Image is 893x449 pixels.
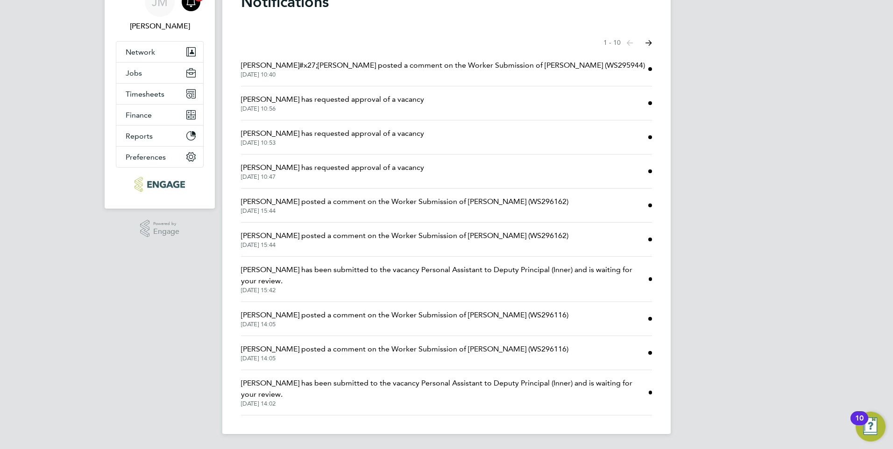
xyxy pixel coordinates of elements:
button: Network [116,42,203,62]
span: [DATE] 14:05 [241,355,568,362]
span: [DATE] 15:44 [241,207,568,215]
span: Preferences [126,153,166,161]
span: [DATE] 10:53 [241,139,424,147]
span: [PERSON_NAME] has requested approval of a vacancy [241,162,424,173]
a: [PERSON_NAME] has requested approval of a vacancy[DATE] 10:47 [241,162,424,181]
span: Jacqueline Mitchell [116,21,204,32]
a: [PERSON_NAME] has been submitted to the vacancy Personal Assistant to Deputy Principal (Inner) an... [241,378,649,407]
a: [PERSON_NAME] posted a comment on the Worker Submission of [PERSON_NAME] (WS296116)[DATE] 14:05 [241,309,568,328]
a: [PERSON_NAME] posted a comment on the Worker Submission of [PERSON_NAME] (WS296162)[DATE] 15:44 [241,196,568,215]
button: Reports [116,126,203,146]
span: [PERSON_NAME] has requested approval of a vacancy [241,94,424,105]
span: [DATE] 14:05 [241,321,568,328]
button: Jobs [116,63,203,83]
a: [PERSON_NAME] has requested approval of a vacancy[DATE] 10:56 [241,94,424,112]
a: Go to home page [116,177,204,192]
span: [DATE] 10:47 [241,173,424,181]
span: [DATE] 10:40 [241,71,645,78]
span: [PERSON_NAME] posted a comment on the Worker Submission of [PERSON_NAME] (WS296162) [241,196,568,207]
span: Jobs [126,69,142,77]
span: [DATE] 15:42 [241,287,649,294]
span: Finance [126,111,152,119]
span: [DATE] 15:44 [241,241,568,249]
span: Timesheets [126,90,164,98]
span: [PERSON_NAME] has requested approval of a vacancy [241,128,424,139]
a: Powered byEngage [140,220,180,238]
span: Reports [126,132,153,140]
div: 10 [855,418,864,430]
span: [DATE] 10:56 [241,105,424,112]
nav: Select page of notifications list [603,34,652,52]
span: [PERSON_NAME] posted a comment on the Worker Submission of [PERSON_NAME] (WS296162) [241,230,568,241]
button: Timesheets [116,84,203,104]
a: [PERSON_NAME] has requested approval of a vacancy[DATE] 10:53 [241,128,424,147]
span: [PERSON_NAME] posted a comment on the Worker Submission of [PERSON_NAME] (WS296116) [241,344,568,355]
span: [PERSON_NAME] posted a comment on the Worker Submission of [PERSON_NAME] (WS296116) [241,309,568,321]
a: [PERSON_NAME] posted a comment on the Worker Submission of [PERSON_NAME] (WS296162)[DATE] 15:44 [241,230,568,249]
span: Powered by [153,220,179,228]
a: [PERSON_NAME] has been submitted to the vacancy Personal Assistant to Deputy Principal (Inner) an... [241,264,649,294]
span: [PERSON_NAME]#x27;[PERSON_NAME] posted a comment on the Worker Submission of [PERSON_NAME] (WS295... [241,60,645,71]
span: [PERSON_NAME] has been submitted to the vacancy Personal Assistant to Deputy Principal (Inner) an... [241,378,649,400]
img: ncclondon-logo-retina.png [135,177,184,192]
span: Engage [153,228,179,236]
span: [PERSON_NAME] has been submitted to the vacancy Personal Assistant to Deputy Principal (Inner) an... [241,264,649,287]
a: [PERSON_NAME] posted a comment on the Worker Submission of [PERSON_NAME] (WS296116)[DATE] 14:05 [241,344,568,362]
span: [DATE] 14:02 [241,400,649,407]
button: Finance [116,105,203,125]
button: Preferences [116,147,203,167]
span: 1 - 10 [603,38,621,48]
button: Open Resource Center, 10 new notifications [856,412,886,442]
a: [PERSON_NAME]#x27;[PERSON_NAME] posted a comment on the Worker Submission of [PERSON_NAME] (WS295... [241,60,645,78]
span: Network [126,48,155,56]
